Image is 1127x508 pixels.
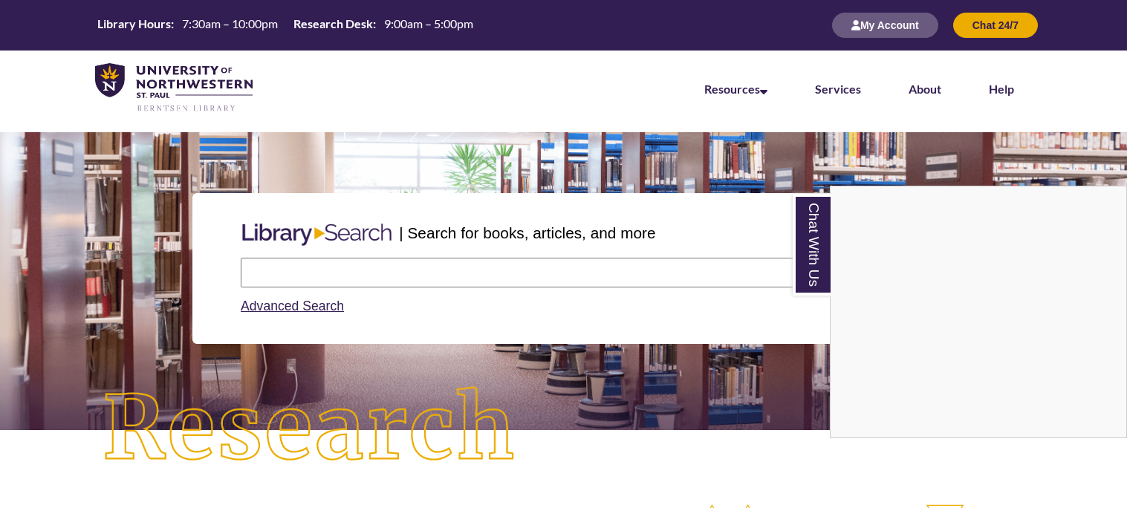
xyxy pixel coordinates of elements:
img: UNWSP Library Logo [95,63,253,113]
a: Help [989,82,1014,96]
a: Chat With Us [793,194,831,296]
a: Services [815,82,861,96]
a: About [909,82,941,96]
a: Resources [704,82,767,96]
iframe: Chat Widget [831,186,1126,437]
div: Chat With Us [830,186,1127,438]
